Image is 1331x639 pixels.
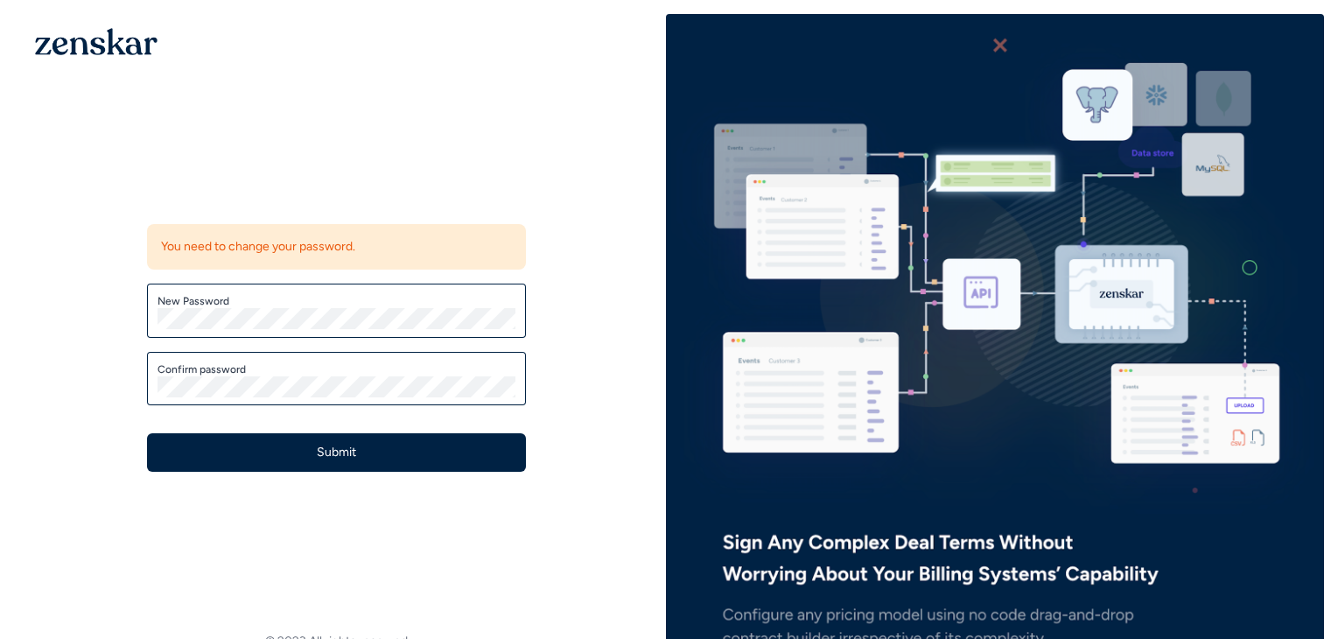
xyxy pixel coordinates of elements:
label: Confirm password [158,362,515,376]
label: New Password [158,294,515,308]
img: 1OGAJ2xQqyY4LXKgY66KYq0eOWRCkrZdAb3gUhuVAqdWPZE9SRJmCz+oDMSn4zDLXe31Ii730ItAGKgCKgCCgCikA4Av8PJUP... [35,28,158,55]
div: You need to change your password. [147,224,526,270]
button: Submit [147,433,526,472]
